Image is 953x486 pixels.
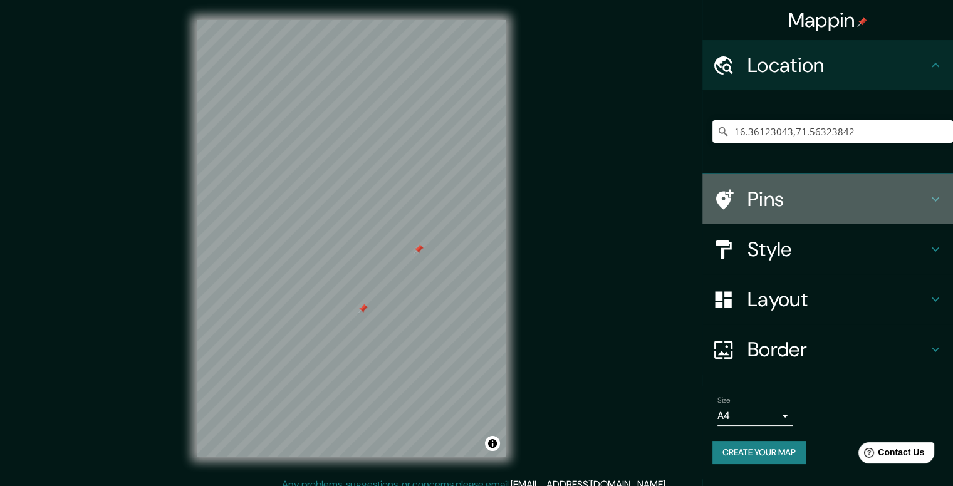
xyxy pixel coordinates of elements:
[857,17,867,27] img: pin-icon.png
[747,237,928,262] h4: Style
[747,187,928,212] h4: Pins
[747,287,928,312] h4: Layout
[485,436,500,451] button: Toggle attribution
[717,395,731,406] label: Size
[841,437,939,472] iframe: Help widget launcher
[702,324,953,375] div: Border
[747,53,928,78] h4: Location
[747,337,928,362] h4: Border
[717,406,793,426] div: A4
[712,120,953,143] input: Pick your city or area
[712,441,806,464] button: Create your map
[702,274,953,324] div: Layout
[702,224,953,274] div: Style
[788,8,868,33] h4: Mappin
[197,20,506,457] canvas: Map
[702,174,953,224] div: Pins
[702,40,953,90] div: Location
